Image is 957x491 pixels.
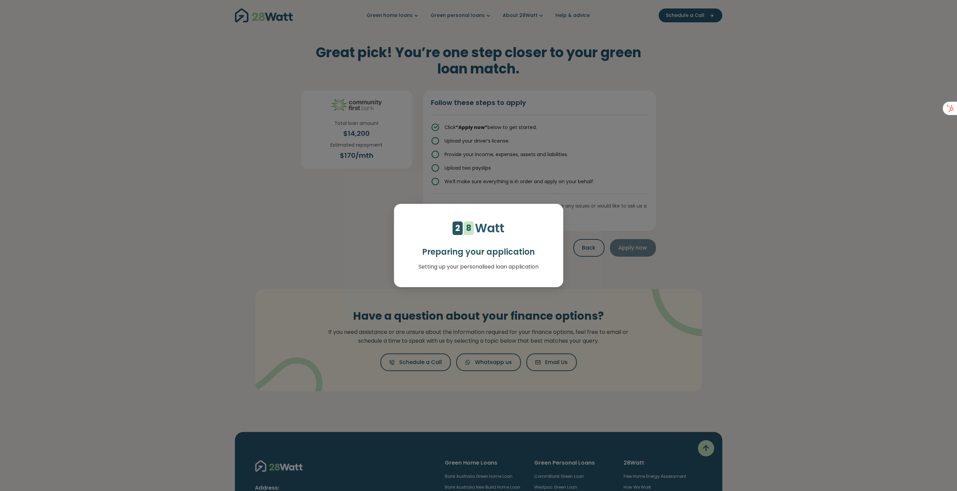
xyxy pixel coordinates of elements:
[405,247,552,257] h2: Preparing your application
[475,219,504,238] p: Watt
[456,228,459,241] div: 1
[466,227,472,240] div: 6
[455,214,460,228] div: 9
[405,262,552,271] p: Setting up your personalised loan application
